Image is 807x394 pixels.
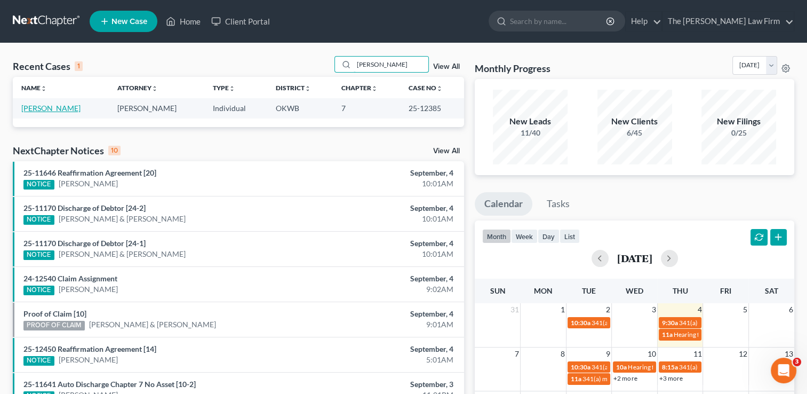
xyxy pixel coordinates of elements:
button: month [482,229,511,243]
i: unfold_more [305,85,311,92]
span: 11 [692,348,702,360]
button: week [511,229,538,243]
div: September, 4 [317,344,453,354]
td: OKWB [267,98,333,118]
div: 11/40 [493,128,568,138]
a: +2 more [613,374,637,382]
span: 10 [646,348,657,360]
a: +3 more [659,374,683,382]
div: Recent Cases [13,60,83,73]
span: 8:15a [662,363,678,371]
i: unfold_more [436,85,443,92]
span: 12 [738,348,748,360]
span: 8 [560,348,566,360]
a: Chapterunfold_more [341,84,378,92]
div: 9:01AM [317,319,453,330]
div: NOTICE [23,180,54,190]
div: NOTICE [23,286,54,295]
iframe: Intercom live chat [771,358,796,383]
a: Proof of Claim [10] [23,309,86,318]
div: New Filings [701,115,776,128]
a: Districtunfold_more [276,84,311,92]
h2: [DATE] [617,253,652,264]
a: View All [433,147,460,155]
span: Tue [582,286,596,295]
div: September, 3 [317,379,453,390]
td: Individual [204,98,267,118]
div: PROOF OF CLAIM [23,321,85,330]
a: Nameunfold_more [21,84,47,92]
div: NOTICE [23,356,54,366]
a: The [PERSON_NAME] Law Firm [662,12,794,31]
a: 25-11170 Discharge of Debtor [24-1] [23,239,146,248]
a: [PERSON_NAME] & [PERSON_NAME] [59,249,186,259]
div: 10 [108,146,121,155]
span: 3 [651,303,657,316]
div: September, 4 [317,168,453,178]
span: Fri [720,286,731,295]
div: September, 4 [317,203,453,214]
span: 11a [662,330,673,338]
div: September, 4 [317,309,453,319]
td: 7 [333,98,400,118]
a: 25-11170 Discharge of Debtor [24-2] [23,203,146,212]
span: 31 [509,303,520,316]
div: 9:02AM [317,284,453,295]
a: Attorneyunfold_more [117,84,158,92]
div: 10:01AM [317,178,453,189]
span: 9 [605,348,611,360]
span: Thu [673,286,688,295]
span: Sat [765,286,778,295]
a: 25-11641 Auto Discharge Chapter 7 No Asset [10-2] [23,380,196,389]
a: Typeunfold_more [213,84,235,92]
a: 25-12450 Reaffirmation Agreement [14] [23,344,156,353]
td: 25-12385 [400,98,465,118]
div: NOTICE [23,250,54,260]
span: 13 [784,348,794,360]
div: New Clients [597,115,672,128]
span: Hearing for [PERSON_NAME] [628,363,711,371]
span: 3 [793,358,801,366]
a: [PERSON_NAME] [59,284,118,295]
a: View All [433,63,460,70]
button: list [560,229,580,243]
span: 10a [616,363,627,371]
a: Tasks [537,192,579,216]
div: 6/45 [597,128,672,138]
a: [PERSON_NAME] [59,178,118,189]
span: 5 [742,303,748,316]
i: unfold_more [371,85,378,92]
div: 10:01AM [317,249,453,259]
input: Search by name... [510,11,608,31]
a: Calendar [475,192,532,216]
span: 341(a) meeting for [PERSON_NAME] & [PERSON_NAME] [582,375,742,383]
span: 6 [788,303,794,316]
a: [PERSON_NAME] [59,354,118,365]
div: New Leads [493,115,568,128]
i: unfold_more [41,85,47,92]
span: 1 [560,303,566,316]
div: NextChapter Notices [13,144,121,157]
h3: Monthly Progress [475,62,550,75]
button: day [538,229,560,243]
span: 2 [605,303,611,316]
div: 0/25 [701,128,776,138]
a: Client Portal [206,12,275,31]
span: Mon [534,286,553,295]
a: 25-11646 Reaffirmation Agreement [20] [23,168,156,177]
i: unfold_more [151,85,158,92]
span: 341(a) meeting for [PERSON_NAME] [592,363,694,371]
a: Home [161,12,206,31]
span: 7 [514,348,520,360]
td: [PERSON_NAME] [109,98,205,118]
span: 10:30a [571,363,590,371]
a: Help [626,12,661,31]
span: Sun [490,286,506,295]
a: [PERSON_NAME] & [PERSON_NAME] [59,214,186,224]
span: 9:30a [662,319,678,327]
div: 10:01AM [317,214,453,224]
a: [PERSON_NAME] [21,104,81,113]
div: NOTICE [23,215,54,225]
span: 4 [696,303,702,316]
i: unfold_more [229,85,235,92]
